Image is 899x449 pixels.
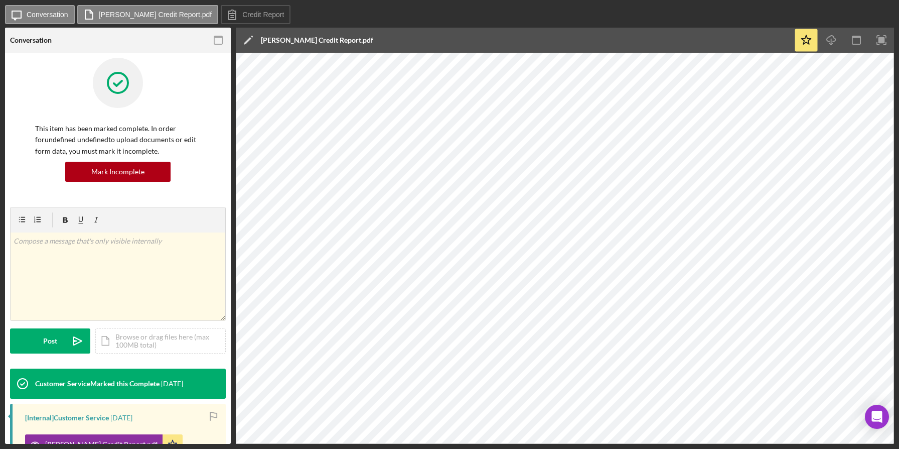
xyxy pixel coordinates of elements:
[45,440,158,448] div: [PERSON_NAME] Credit Report.pdf
[10,36,52,44] div: Conversation
[221,5,290,24] button: Credit Report
[35,123,201,157] p: This item has been marked complete. In order for undefined undefined to upload documents or edit ...
[91,162,144,182] div: Mark Incomplete
[43,328,57,354] div: Post
[25,414,109,422] div: [Internal] Customer Service
[110,414,132,422] time: 2025-08-15 22:20
[99,11,212,19] label: [PERSON_NAME] Credit Report.pdf
[242,11,284,19] label: Credit Report
[27,11,68,19] label: Conversation
[5,5,75,24] button: Conversation
[77,5,219,24] button: [PERSON_NAME] Credit Report.pdf
[65,162,171,182] button: Mark Incomplete
[261,36,373,44] div: [PERSON_NAME] Credit Report.pdf
[865,405,889,429] div: Open Intercom Messenger
[10,328,90,354] button: Post
[161,380,183,388] time: 2025-08-15 22:21
[35,380,160,388] div: Customer Service Marked this Complete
